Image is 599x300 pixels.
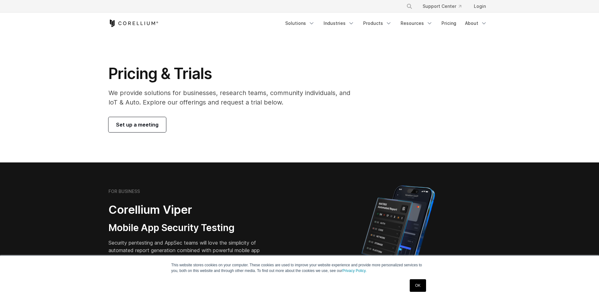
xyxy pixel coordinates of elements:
a: Support Center [418,1,466,12]
a: Solutions [281,18,319,29]
div: Navigation Menu [281,18,491,29]
img: Corellium MATRIX automated report on iPhone showing app vulnerability test results across securit... [351,183,446,293]
div: Navigation Menu [399,1,491,12]
h1: Pricing & Trials [108,64,359,83]
h6: FOR BUSINESS [108,189,140,194]
a: OK [410,279,426,292]
h2: Corellium Viper [108,203,269,217]
p: Security pentesting and AppSec teams will love the simplicity of automated report generation comb... [108,239,269,262]
a: Privacy Policy. [342,269,367,273]
a: Industries [320,18,358,29]
p: This website stores cookies on your computer. These cookies are used to improve your website expe... [171,262,428,274]
a: Pricing [438,18,460,29]
a: About [461,18,491,29]
a: Login [469,1,491,12]
button: Search [404,1,415,12]
a: Set up a meeting [108,117,166,132]
h3: Mobile App Security Testing [108,222,269,234]
a: Corellium Home [108,20,158,27]
a: Products [359,18,396,29]
p: We provide solutions for businesses, research teams, community individuals, and IoT & Auto. Explo... [108,88,359,107]
a: Resources [397,18,436,29]
span: Set up a meeting [116,121,158,128]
